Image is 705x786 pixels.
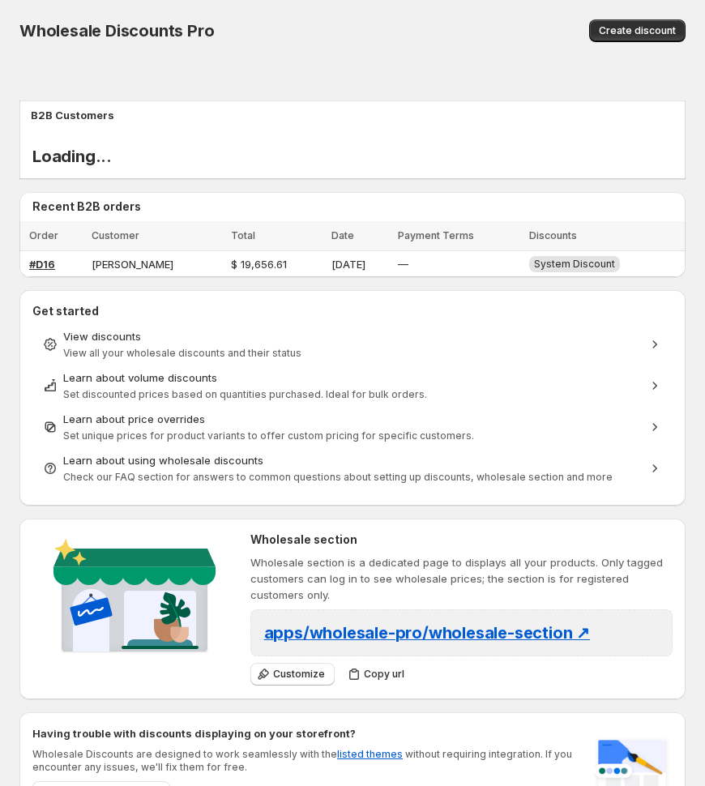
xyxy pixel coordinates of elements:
div: Learn about price overrides [63,411,642,427]
p: Wholesale section is a dedicated page to displays all your products. Only tagged customers can lo... [250,554,673,603]
span: [PERSON_NAME] [92,258,173,271]
a: apps/wholesale-pro/wholesale-section ↗ [264,628,590,641]
span: Wholesale Discounts Pro [19,21,214,41]
span: System Discount [534,258,615,270]
div: Learn about volume discounts [63,370,642,386]
span: Customize [273,668,325,681]
button: Copy url [341,663,414,686]
span: Discounts [529,229,577,241]
p: Wholesale Discounts are designed to work seamlessly with the without requiring integration. If yo... [32,748,575,774]
span: Order [29,229,58,241]
span: [DATE] [331,258,365,271]
span: — [398,258,408,271]
span: Check our FAQ section for answers to common questions about setting up discounts, wholesale secti... [63,471,613,483]
span: Set discounted prices based on quantities purchased. Ideal for bulk orders. [63,388,427,400]
span: Customer [92,229,139,241]
span: apps/wholesale-pro/wholesale-section ↗ [264,623,590,643]
div: View discounts [63,328,642,344]
div: Learn about using wholesale discounts [63,452,642,468]
span: Create discount [599,24,676,37]
h2: Loading... [32,147,112,166]
h2: Having trouble with discounts displaying on your storefront? [32,725,575,741]
span: Copy url [364,668,404,681]
span: Payment Terms [398,229,474,241]
span: Total [231,229,255,241]
span: Set unique prices for product variants to offer custom pricing for specific customers. [63,429,474,442]
button: Create discount [589,19,686,42]
h2: Recent B2B orders [32,199,679,215]
button: Customize [250,663,335,686]
span: $ 19,656.61 [231,258,287,271]
span: View all your wholesale discounts and their status [63,347,301,359]
a: #D16 [29,258,55,271]
a: listed themes [337,748,403,760]
img: Wholesale section [47,532,222,666]
h2: Get started [32,303,673,319]
span: Date [331,229,354,241]
p: B2B Customers [31,107,114,123]
h2: Wholesale section [250,532,673,548]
